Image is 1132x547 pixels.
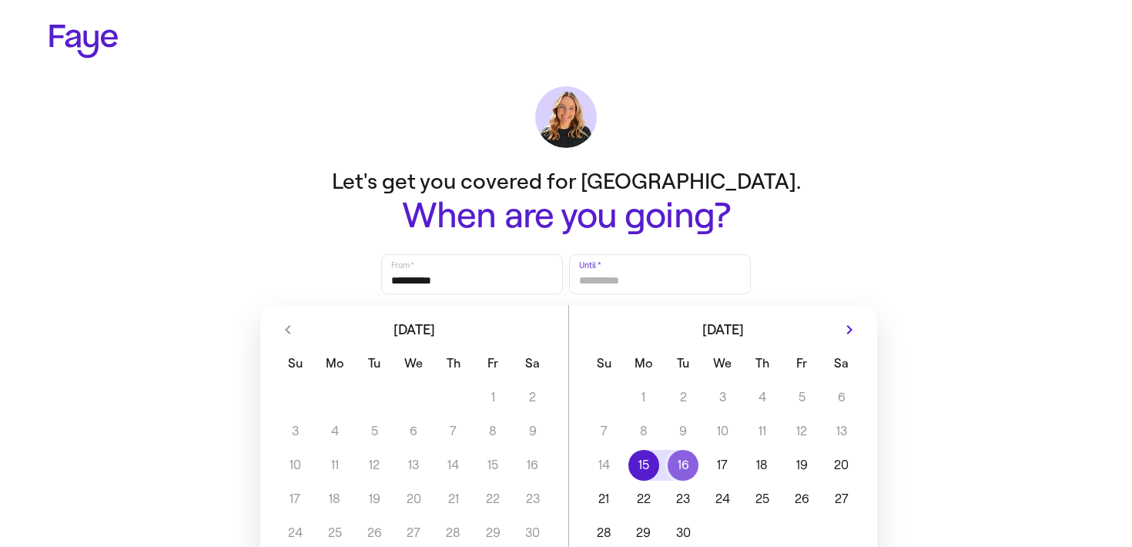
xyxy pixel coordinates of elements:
label: Until [578,257,602,273]
button: 18 [742,450,782,481]
button: 22 [624,484,663,515]
span: Saturday [823,348,859,379]
span: Tuesday [665,348,701,379]
span: Sunday [586,348,622,379]
span: Friday [784,348,820,379]
button: 15 [624,450,663,481]
span: [DATE] [394,323,435,337]
span: Wednesday [396,348,432,379]
span: Tuesday [356,348,392,379]
button: 16 [663,450,702,481]
button: 23 [663,484,702,515]
label: From [390,257,415,273]
span: Monday [316,348,353,379]
button: 21 [584,484,624,515]
span: Sunday [277,348,313,379]
p: Let's get you covered for [GEOGRAPHIC_DATA]. [258,166,874,196]
span: Monday [625,348,661,379]
span: Friday [475,348,511,379]
span: Thursday [435,348,471,379]
button: 19 [782,450,822,481]
button: 25 [742,484,782,515]
h1: When are you going? [258,196,874,236]
button: 17 [703,450,742,481]
span: Saturday [514,348,551,379]
button: 24 [703,484,742,515]
button: 26 [782,484,822,515]
span: Thursday [744,348,780,379]
button: Next month [837,317,862,342]
button: 20 [822,450,861,481]
span: [DATE] [702,323,744,337]
button: 27 [822,484,861,515]
span: Wednesday [705,348,741,379]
